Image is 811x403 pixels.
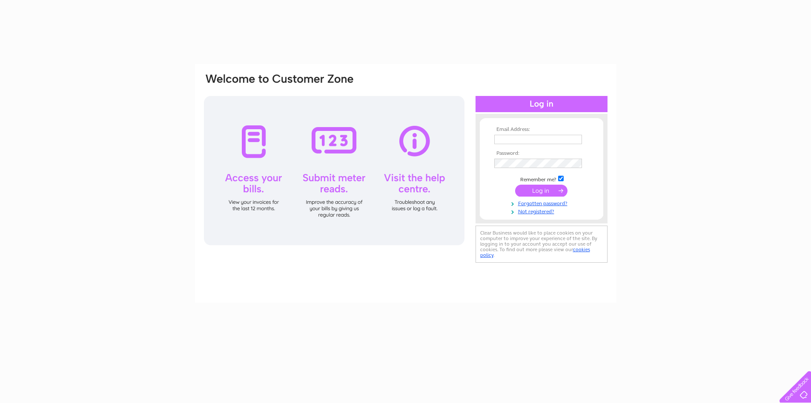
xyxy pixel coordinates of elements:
[492,151,591,157] th: Password:
[492,174,591,183] td: Remember me?
[515,185,567,197] input: Submit
[492,127,591,133] th: Email Address:
[494,199,591,207] a: Forgotten password?
[480,246,590,258] a: cookies policy
[494,207,591,215] a: Not registered?
[476,226,608,263] div: Clear Business would like to place cookies on your computer to improve your experience of the sit...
